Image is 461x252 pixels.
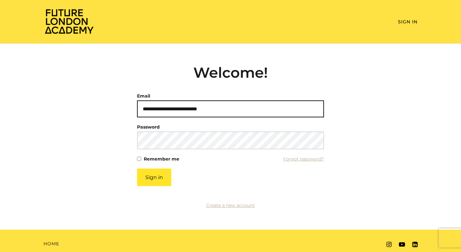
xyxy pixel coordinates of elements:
[137,122,160,131] label: Password
[44,8,95,34] img: Home Page
[44,240,59,247] a: Home
[137,91,150,100] label: Email
[283,154,324,163] a: Forgot password?
[206,202,255,208] a: Create a new account
[137,64,324,81] h2: Welcome!
[398,19,417,25] a: Sign In
[144,154,179,163] label: Remember me
[137,169,171,186] button: Sign in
